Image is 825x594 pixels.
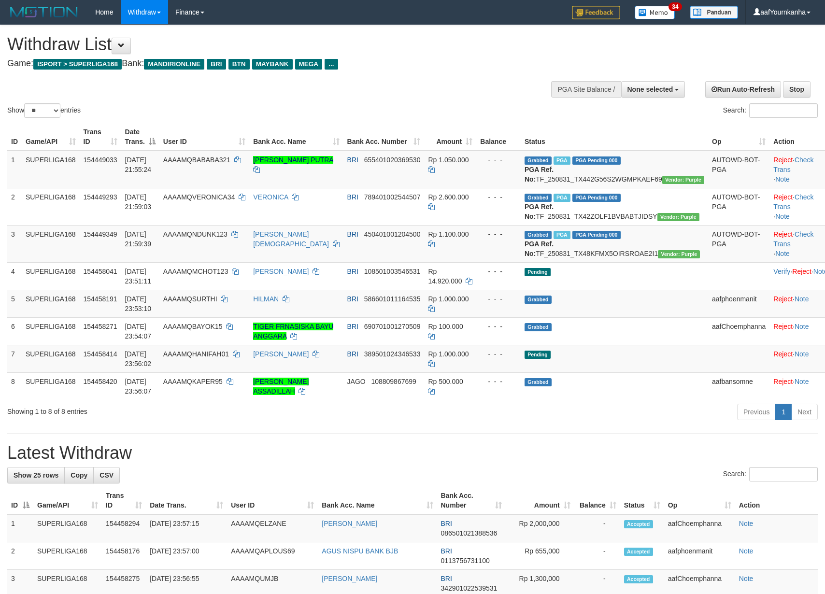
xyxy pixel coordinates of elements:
a: Check Trans [773,156,813,173]
td: TF_250831_TX42ZOLF1BVBABTJIDSY [521,188,708,225]
span: Rp 2.600.000 [428,193,469,201]
a: Reject [773,230,793,238]
a: Reject [792,268,811,275]
a: Note [795,295,809,303]
a: TIGER FRNASISKA BAYU ANGGARA [253,323,333,340]
h4: Game: Bank: [7,59,541,69]
td: SUPERLIGA168 [22,188,80,225]
img: Button%20Memo.svg [635,6,675,19]
span: Copy 108809867699 to clipboard [371,378,416,385]
a: HILMAN [253,295,279,303]
span: BRI [347,295,358,303]
span: 154449293 [84,193,117,201]
th: Date Trans.: activate to sort column ascending [146,487,227,514]
td: 1 [7,151,22,188]
a: Show 25 rows [7,467,65,483]
span: Rp 500.000 [428,378,463,385]
span: [DATE] 23:51:11 [125,268,152,285]
td: SUPERLIGA168 [33,514,102,542]
span: None selected [627,85,673,93]
span: Vendor URL: https://trx4.1velocity.biz [662,176,704,184]
td: 7 [7,345,22,372]
th: Amount: activate to sort column ascending [424,123,476,151]
span: Rp 1.000.000 [428,295,469,303]
span: Grabbed [525,378,552,386]
td: 4 [7,262,22,290]
span: BRI [347,156,358,164]
td: 154458176 [102,542,146,570]
td: 2 [7,542,33,570]
span: Rp 100.000 [428,323,463,330]
img: Feedback.jpg [572,6,620,19]
span: AAAAMQVERONICA34 [163,193,235,201]
span: Accepted [624,575,653,583]
span: AAAAMQBAYOK15 [163,323,223,330]
span: 154458191 [84,295,117,303]
td: TF_250831_TX48KFMX5OIRSROAE2I1 [521,225,708,262]
span: Copy 0113756731100 to clipboard [441,557,490,565]
span: 154449349 [84,230,117,238]
td: 8 [7,372,22,400]
td: SUPERLIGA168 [22,151,80,188]
span: Rp 1.100.000 [428,230,469,238]
td: - [574,514,620,542]
span: JAGO [347,378,366,385]
span: Marked by aafheankoy [554,156,570,165]
img: MOTION_logo.png [7,5,81,19]
th: Date Trans.: activate to sort column descending [121,123,159,151]
span: MANDIRIONLINE [144,59,204,70]
span: Accepted [624,520,653,528]
div: - - - [480,294,517,304]
td: SUPERLIGA168 [22,290,80,317]
span: Rp 1.000.000 [428,350,469,358]
span: Marked by aafheankoy [554,231,570,239]
span: Copy 450401001204500 to clipboard [364,230,421,238]
td: SUPERLIGA168 [22,372,80,400]
th: Game/API: activate to sort column ascending [22,123,80,151]
td: 1 [7,514,33,542]
input: Search: [749,103,818,118]
span: 34 [669,2,682,11]
span: MAYBANK [252,59,293,70]
a: Verify [773,268,790,275]
div: - - - [480,155,517,165]
a: [PERSON_NAME] [253,350,309,358]
span: [DATE] 21:59:03 [125,193,152,211]
th: Balance: activate to sort column ascending [574,487,620,514]
a: Note [739,520,754,527]
select: Showentries [24,103,60,118]
span: AAAAMQKAPER95 [163,378,223,385]
span: PGA Pending [572,194,621,202]
a: AGUS NISPU BANK BJB [322,547,398,555]
td: [DATE] 23:57:00 [146,542,227,570]
span: BRI [441,520,452,527]
div: PGA Site Balance / [551,81,621,98]
th: Bank Acc. Name: activate to sort column ascending [318,487,437,514]
a: Reject [773,295,793,303]
span: Copy 586601011164535 to clipboard [364,295,421,303]
label: Search: [723,103,818,118]
div: - - - [480,322,517,331]
td: aafChoemphanna [708,317,769,345]
span: Grabbed [525,296,552,304]
th: User ID: activate to sort column ascending [159,123,249,151]
a: Note [775,175,790,183]
b: PGA Ref. No: [525,203,554,220]
div: - - - [480,192,517,202]
td: AUTOWD-BOT-PGA [708,151,769,188]
div: - - - [480,377,517,386]
span: Copy 108501003546531 to clipboard [364,268,421,275]
span: Vendor URL: https://trx4.1velocity.biz [658,250,700,258]
a: Note [739,575,754,582]
div: - - - [480,349,517,359]
span: BRI [347,350,358,358]
span: AAAAMQHANIFAH01 [163,350,229,358]
td: AAAAMQELZANE [227,514,318,542]
span: Pending [525,351,551,359]
span: Copy 789401002544507 to clipboard [364,193,421,201]
td: aafphoenmanit [664,542,735,570]
label: Search: [723,467,818,481]
a: Note [795,323,809,330]
span: 154458271 [84,323,117,330]
td: aafbansomne [708,372,769,400]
